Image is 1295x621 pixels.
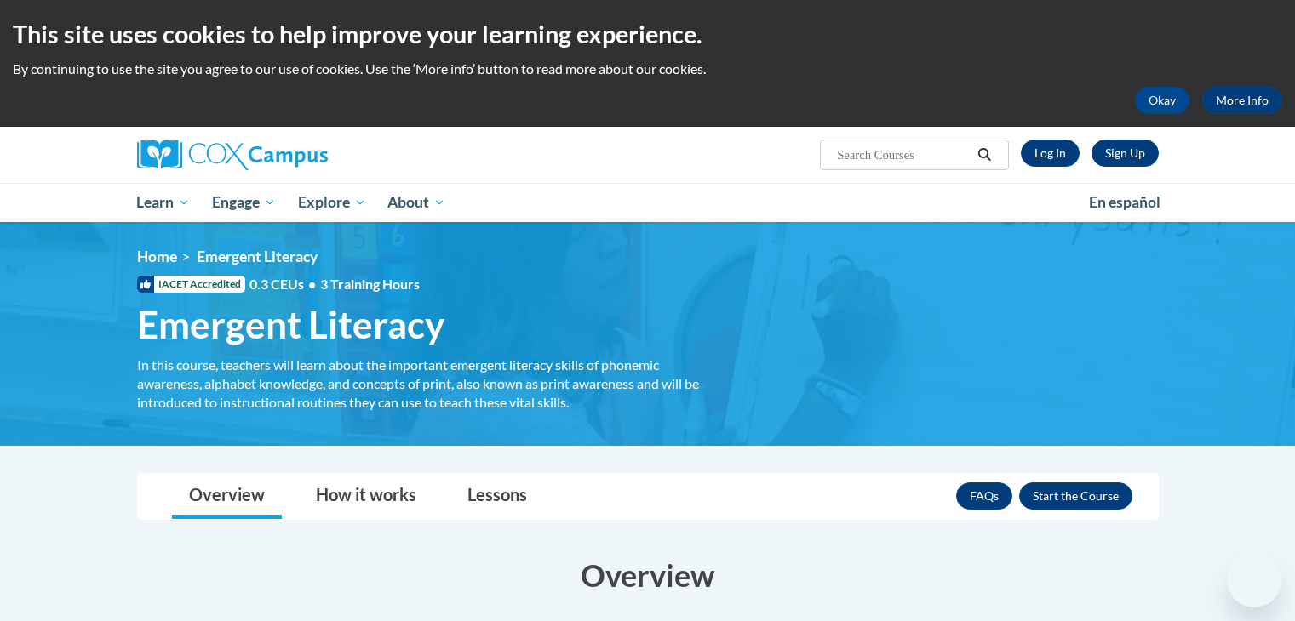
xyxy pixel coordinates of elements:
a: Register [1092,140,1159,167]
button: Enroll [1019,482,1132,510]
a: Log In [1021,140,1080,167]
p: By continuing to use the site you agree to our use of cookies. Use the ‘More info’ button to read... [13,60,1282,78]
input: Search Courses [835,145,971,165]
span: En español [1089,193,1160,211]
h3: Overview [137,554,1159,596]
a: Cox Campus [137,140,461,170]
span: About [387,192,445,213]
img: Cox Campus [137,140,328,170]
a: Engage [201,183,287,222]
div: In this course, teachers will learn about the important emergent literacy skills of phonemic awar... [137,356,725,412]
button: Search [971,145,997,165]
a: En español [1078,185,1172,220]
span: Emergent Literacy [137,302,444,347]
a: Overview [172,474,282,519]
div: Main menu [112,183,1184,222]
iframe: Button to launch messaging window [1227,553,1281,607]
button: Okay [1135,87,1189,114]
a: FAQs [956,482,1012,510]
span: Learn [136,192,190,213]
span: 3 Training Hours [320,276,420,292]
a: Explore [287,183,377,222]
span: Emergent Literacy [197,248,318,265]
a: More Info [1202,87,1282,114]
span: Explore [298,192,366,213]
a: About [376,183,456,222]
h2: This site uses cookies to help improve your learning experience. [13,17,1282,51]
span: • [308,276,316,292]
a: Lessons [450,474,544,519]
span: 0.3 CEUs [249,275,420,293]
a: Home [137,248,177,265]
span: Engage [212,192,276,213]
a: How it works [299,474,433,519]
a: Learn [126,183,202,222]
span: IACET Accredited [137,276,245,293]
